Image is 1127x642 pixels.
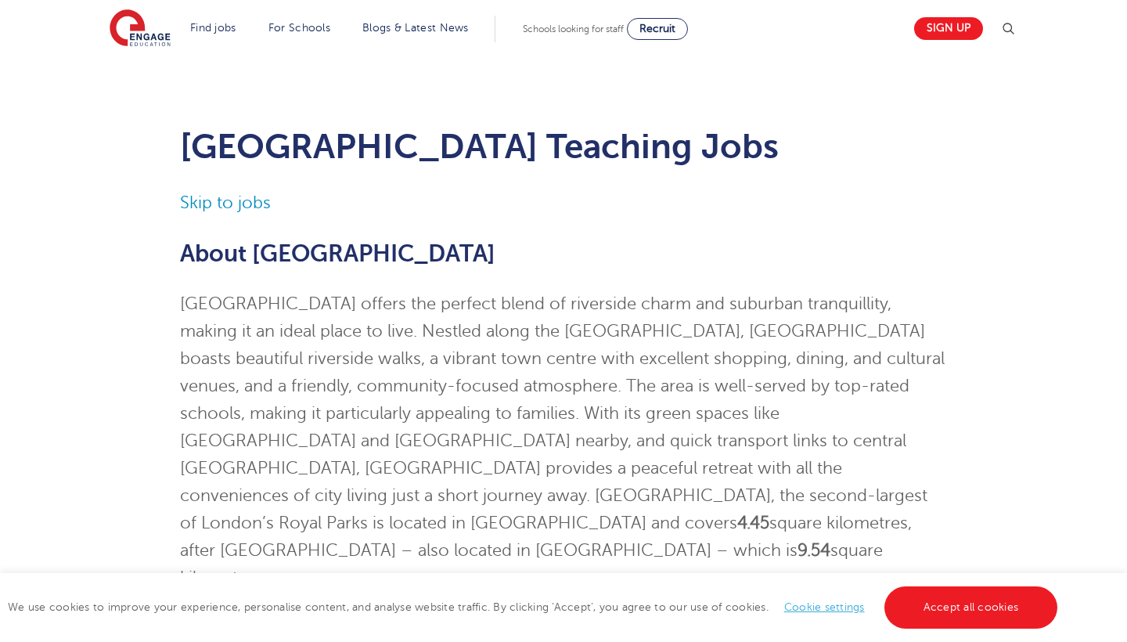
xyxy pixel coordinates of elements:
[737,514,769,532] strong: 4.45
[798,541,830,560] strong: 9.54
[190,22,236,34] a: Find jobs
[110,9,171,49] img: Engage Education
[784,601,865,613] a: Cookie settings
[523,23,624,34] span: Schools looking for staff
[362,22,469,34] a: Blogs & Latest News
[180,240,948,267] h2: About [GEOGRAPHIC_DATA]
[180,193,271,212] a: Skip to jobs
[627,18,688,40] a: Recruit
[914,17,983,40] a: Sign up
[8,601,1061,613] span: We use cookies to improve your experience, personalise content, and analyse website traffic. By c...
[268,22,330,34] a: For Schools
[884,586,1058,629] a: Accept all cookies
[180,127,948,166] h1: [GEOGRAPHIC_DATA] Teaching Jobs
[180,290,948,592] p: [GEOGRAPHIC_DATA] offers the perfect blend of riverside charm and suburban tranquillity, making i...
[639,23,675,34] span: Recruit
